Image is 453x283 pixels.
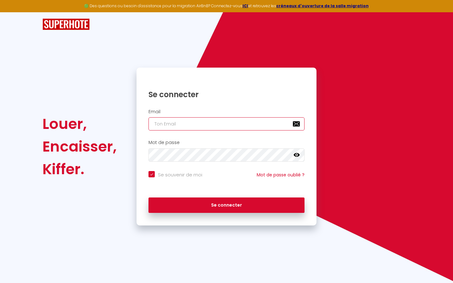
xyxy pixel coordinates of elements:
[276,3,369,8] a: créneaux d'ouverture de la salle migration
[243,3,248,8] a: ICI
[42,135,117,158] div: Encaisser,
[42,19,90,30] img: SuperHote logo
[148,90,305,99] h1: Se connecter
[148,140,305,145] h2: Mot de passe
[42,158,117,180] div: Kiffer.
[148,117,305,130] input: Ton Email
[148,197,305,213] button: Se connecter
[42,113,117,135] div: Louer,
[5,3,24,21] button: Ouvrir le widget de chat LiveChat
[257,172,305,178] a: Mot de passe oublié ?
[148,109,305,114] h2: Email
